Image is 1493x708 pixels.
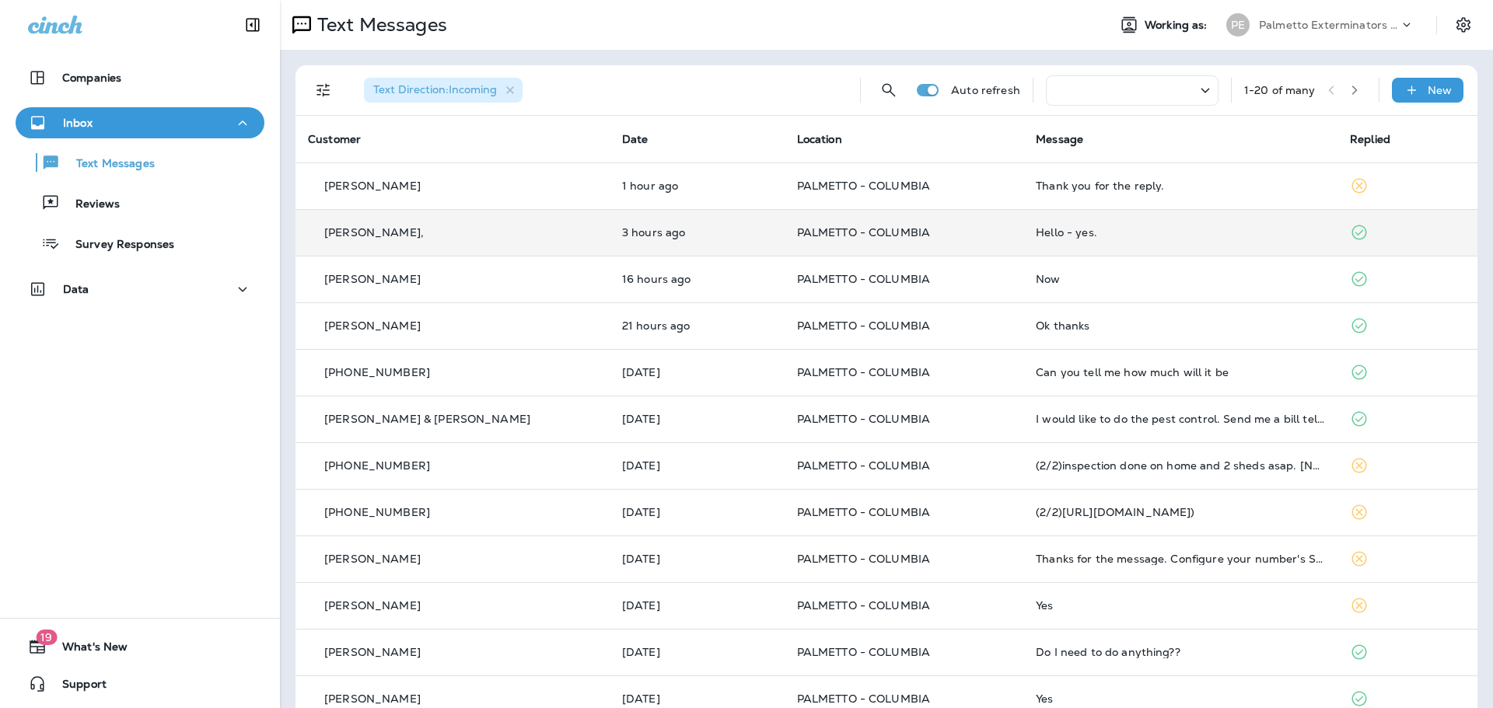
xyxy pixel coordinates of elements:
[797,272,931,286] span: PALMETTO - COLUMBIA
[63,117,93,129] p: Inbox
[1449,11,1477,39] button: Settings
[797,459,931,473] span: PALMETTO - COLUMBIA
[373,82,497,96] span: Text Direction : Incoming
[16,274,264,305] button: Data
[324,273,421,285] p: [PERSON_NAME]
[324,646,421,658] p: [PERSON_NAME]
[324,366,430,378] p: [PHONE_NUMBER]
[364,78,523,103] div: Text Direction:Incoming
[1428,84,1452,96] p: New
[1036,692,1325,705] div: Yes
[16,146,264,179] button: Text Messages
[1036,599,1325,612] div: Yes
[62,71,121,84] p: Companies
[622,366,772,378] p: Sep 18, 2025 11:09 AM
[1226,13,1250,37] div: PE
[797,179,931,193] span: PALMETTO - COLUMBIA
[47,640,128,659] span: What's New
[1036,132,1083,146] span: Message
[797,505,931,519] span: PALMETTO - COLUMBIA
[324,226,424,239] p: [PERSON_NAME],
[797,365,931,379] span: PALMETTO - COLUMBIA
[622,599,772,612] p: Sep 9, 2025 01:08 PM
[1036,319,1325,332] div: Ok thanks
[622,413,772,425] p: Sep 17, 2025 05:49 PM
[16,107,264,138] button: Inbox
[1350,132,1390,146] span: Replied
[622,506,772,518] p: Sep 16, 2025 09:51 AM
[1259,19,1399,31] p: Palmetto Exterminators LLC
[797,692,931,706] span: PALMETTO - COLUMBIA
[622,226,772,239] p: Sep 19, 2025 08:26 AM
[1244,84,1316,96] div: 1 - 20 of many
[308,75,339,106] button: Filters
[324,506,430,518] p: [PHONE_NUMBER]
[951,84,1020,96] p: Auto refresh
[311,13,447,37] p: Text Messages
[63,283,89,295] p: Data
[60,238,174,253] p: Survey Responses
[1036,553,1325,565] div: Thanks for the message. Configure your number's SMS URL to change this message.Reply HELP for hel...
[324,180,421,192] p: [PERSON_NAME]
[16,227,264,260] button: Survey Responses
[797,645,931,659] span: PALMETTO - COLUMBIA
[622,459,772,472] p: Sep 17, 2025 12:44 PM
[47,678,107,696] span: Support
[16,187,264,219] button: Reviews
[797,598,931,612] span: PALMETTO - COLUMBIA
[1036,459,1325,472] div: (2/2)inspection done on home and 2 sheds asap. [Notes from LSA: (1) This customer has requested a...
[1036,506,1325,518] div: (2/2)https://g.co/homeservices/f9G6W)
[622,273,772,285] p: Sep 18, 2025 06:40 PM
[16,668,264,699] button: Support
[622,553,772,565] p: Sep 9, 2025 02:55 PM
[797,552,931,566] span: PALMETTO - COLUMBIA
[231,9,274,40] button: Collapse Sidebar
[324,459,430,472] p: [PHONE_NUMBER]
[797,412,931,426] span: PALMETTO - COLUMBIA
[16,631,264,662] button: 19What's New
[797,225,931,239] span: PALMETTO - COLUMBIA
[1036,180,1325,192] div: Thank you for the reply.
[797,132,842,146] span: Location
[1036,646,1325,658] div: Do I need to do anything??
[1145,19,1211,32] span: Working as:
[308,132,361,146] span: Customer
[622,180,772,192] p: Sep 19, 2025 10:23 AM
[1036,413,1325,425] div: I would like to do the pest control. Send me a bill telling me how much I owe since we only have ...
[324,553,421,565] p: [PERSON_NAME]
[1036,273,1325,285] div: Now
[797,319,931,333] span: PALMETTO - COLUMBIA
[324,599,421,612] p: [PERSON_NAME]
[622,132,649,146] span: Date
[622,692,772,705] p: Sep 9, 2025 12:16 PM
[873,75,904,106] button: Search Messages
[36,630,57,645] span: 19
[622,319,772,332] p: Sep 18, 2025 01:41 PM
[324,692,421,705] p: [PERSON_NAME]
[16,62,264,93] button: Companies
[61,157,155,172] p: Text Messages
[60,197,120,212] p: Reviews
[622,646,772,658] p: Sep 9, 2025 01:04 PM
[1036,366,1325,378] div: Can you tell me how much will it be
[324,319,421,332] p: [PERSON_NAME]
[1036,226,1325,239] div: Hello - yes.
[324,413,530,425] p: [PERSON_NAME] & [PERSON_NAME]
